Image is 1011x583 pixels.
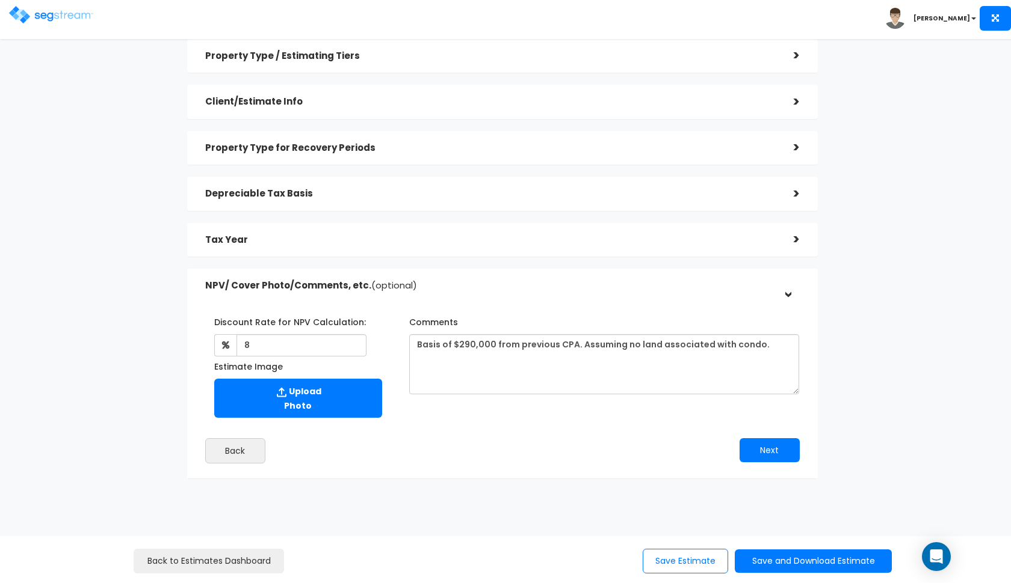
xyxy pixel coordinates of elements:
[922,542,951,571] div: Open Intercom Messenger
[371,279,417,291] span: (optional)
[778,274,797,298] div: >
[214,356,283,373] label: Estimate Image
[409,312,458,328] label: Comments
[205,189,776,199] h5: Depreciable Tax Basis
[740,438,800,462] button: Next
[205,438,265,463] button: Back
[776,46,800,65] div: >
[914,14,970,23] b: [PERSON_NAME]
[205,97,776,107] h5: Client/Estimate Info
[776,93,800,111] div: >
[9,6,93,23] img: logo.png
[885,8,906,29] img: avatar.png
[205,235,776,245] h5: Tax Year
[205,51,776,61] h5: Property Type / Estimating Tiers
[134,549,284,573] a: Back to Estimates Dashboard
[643,549,728,573] button: Save Estimate
[735,549,892,573] button: Save and Download Estimate
[776,185,800,203] div: >
[776,230,800,249] div: >
[214,379,382,418] label: Upload Photo
[205,143,776,153] h5: Property Type for Recovery Periods
[205,281,776,291] h5: NPV/ Cover Photo/Comments, etc.
[214,312,366,328] label: Discount Rate for NPV Calculation:
[776,138,800,157] div: >
[274,385,289,400] img: Upload Icon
